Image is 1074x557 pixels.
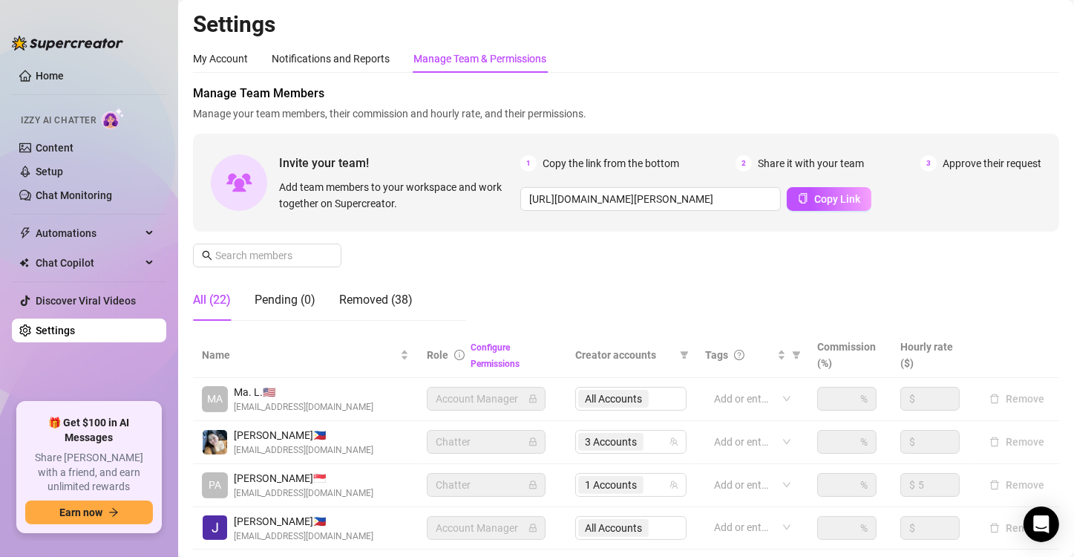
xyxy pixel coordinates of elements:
[983,519,1050,537] button: Remove
[575,347,674,363] span: Creator accounts
[193,333,418,378] th: Name
[528,437,537,446] span: lock
[528,524,537,532] span: lock
[680,351,689,359] span: filter
[215,247,321,264] input: Search members
[808,333,891,378] th: Commission (%)
[25,501,153,524] button: Earn nowarrow-right
[1024,506,1059,542] div: Open Intercom Messenger
[585,477,637,493] span: 1 Accounts
[734,350,744,360] span: question-circle
[543,155,679,172] span: Copy the link from the bottom
[193,51,248,67] div: My Account
[234,427,373,443] span: [PERSON_NAME] 🇵🇭
[36,142,73,154] a: Content
[209,477,221,493] span: PA
[19,227,31,239] span: thunderbolt
[436,431,537,453] span: Chatter
[234,443,373,457] span: [EMAIL_ADDRESS][DOMAIN_NAME]
[758,155,864,172] span: Share it with your team
[891,333,975,378] th: Hourly rate ($)
[234,513,373,530] span: [PERSON_NAME] 🇵🇭
[36,189,112,201] a: Chat Monitoring
[520,155,537,172] span: 1
[193,105,1059,122] span: Manage your team members, their commission and hourly rate, and their permissions.
[202,347,397,363] span: Name
[454,350,465,360] span: info-circle
[234,486,373,501] span: [EMAIL_ADDRESS][DOMAIN_NAME]
[272,51,390,67] div: Notifications and Reports
[36,325,75,336] a: Settings
[255,291,315,309] div: Pending (0)
[436,474,537,496] span: Chatter
[798,193,808,203] span: copy
[234,470,373,486] span: [PERSON_NAME] 🇸🇬
[792,351,801,359] span: filter
[669,437,678,446] span: team
[207,391,223,407] span: MA
[471,342,520,369] a: Configure Permissions
[528,394,537,403] span: lock
[36,251,141,275] span: Chat Copilot
[36,221,141,245] span: Automations
[234,530,373,544] span: [EMAIL_ADDRESS][DOMAIN_NAME]
[436,517,537,539] span: Account Manager
[413,51,546,67] div: Manage Team & Permissions
[528,481,537,489] span: lock
[108,507,119,518] span: arrow-right
[25,451,153,495] span: Share [PERSON_NAME] with a friend, and earn unlimited rewards
[436,388,537,410] span: Account Manager
[983,476,1050,494] button: Remove
[234,400,373,414] span: [EMAIL_ADDRESS][DOMAIN_NAME]
[193,291,231,309] div: All (22)
[102,108,125,129] img: AI Chatter
[787,187,871,211] button: Copy Link
[983,433,1050,451] button: Remove
[279,154,520,172] span: Invite your team!
[339,291,413,309] div: Removed (38)
[736,155,752,172] span: 2
[279,179,514,212] span: Add team members to your workspace and work together on Supercreator.
[943,155,1041,172] span: Approve their request
[669,481,678,489] span: team
[21,114,96,128] span: Izzy AI Chatter
[578,433,644,451] span: 3 Accounts
[234,384,373,400] span: Ma. L. 🇺🇸
[203,515,227,540] img: John Lhester
[814,193,860,205] span: Copy Link
[585,434,637,450] span: 3 Accounts
[983,390,1050,408] button: Remove
[203,430,227,455] img: Sheina Gorriceta
[25,416,153,445] span: 🎁 Get $100 in AI Messages
[36,70,64,82] a: Home
[59,506,102,518] span: Earn now
[789,344,804,366] span: filter
[427,349,448,361] span: Role
[202,250,212,261] span: search
[36,295,136,307] a: Discover Viral Videos
[193,10,1059,39] h2: Settings
[36,166,63,177] a: Setup
[578,476,644,494] span: 1 Accounts
[705,347,728,363] span: Tags
[19,258,29,268] img: Chat Copilot
[920,155,937,172] span: 3
[12,36,123,51] img: logo-BBDzfeDw.svg
[193,85,1059,102] span: Manage Team Members
[677,344,692,366] span: filter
